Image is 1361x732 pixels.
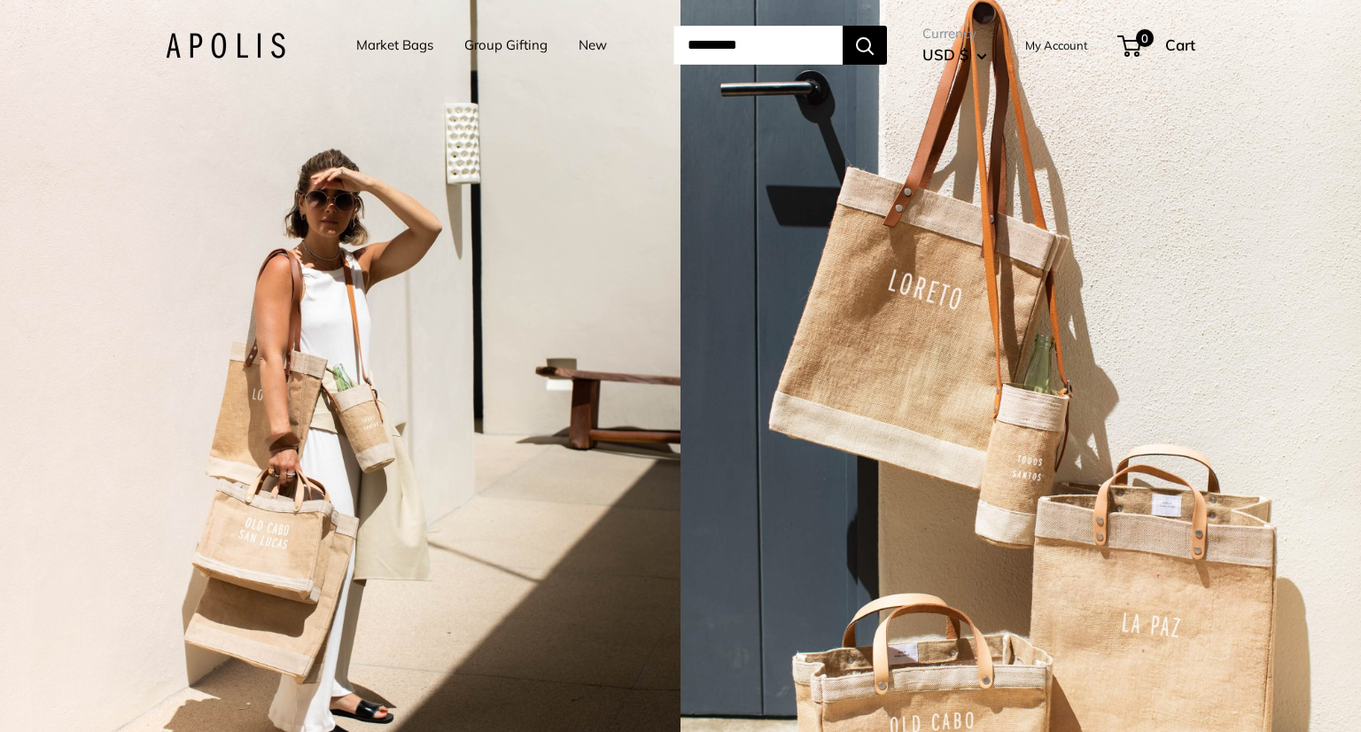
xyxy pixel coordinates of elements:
a: New [579,33,607,58]
a: My Account [1025,35,1088,56]
span: USD $ [922,45,968,64]
button: Search [843,26,887,65]
span: Cart [1165,35,1195,54]
a: Group Gifting [464,33,548,58]
a: Market Bags [356,33,433,58]
img: Apolis [166,33,285,58]
input: Search... [673,26,843,65]
a: 0 Cart [1119,31,1195,59]
span: 0 [1136,29,1154,47]
span: Currency [922,21,987,46]
button: USD $ [922,41,987,69]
